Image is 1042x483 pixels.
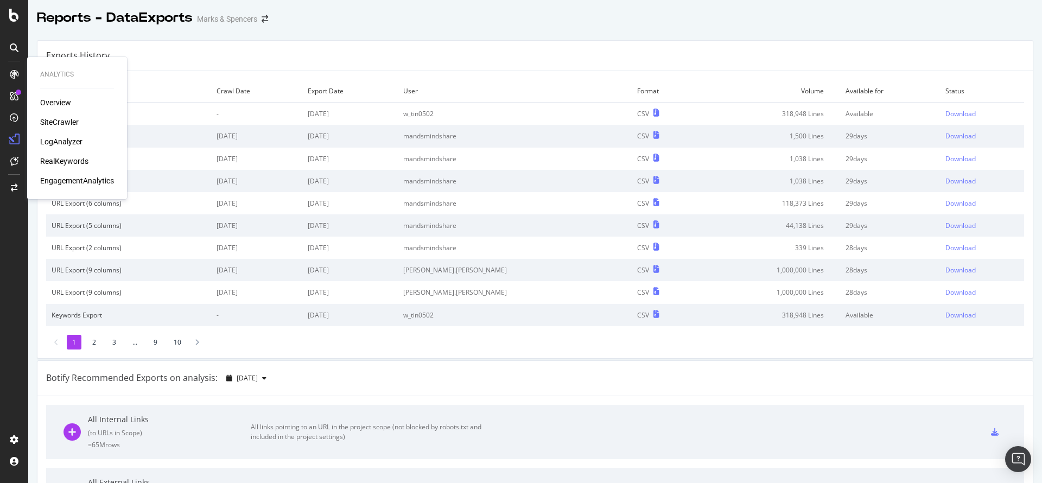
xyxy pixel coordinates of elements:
td: Status [940,80,1024,103]
td: [DATE] [302,148,398,170]
td: [PERSON_NAME].[PERSON_NAME] [398,281,632,303]
td: Export Date [302,80,398,103]
div: = 65M rows [88,440,251,449]
a: Download [945,131,1019,141]
div: Analytics [40,70,114,79]
span: 2025 Aug. 16th [237,373,258,383]
td: - [211,103,302,125]
div: URL Export (5 columns) [52,221,206,230]
td: User [398,80,632,103]
td: Format [632,80,700,103]
a: Download [945,265,1019,275]
div: Download [945,288,976,297]
a: Download [945,199,1019,208]
td: 339 Lines [699,237,840,259]
td: 318,948 Lines [699,103,840,125]
li: 9 [148,335,163,349]
a: Download [945,288,1019,297]
div: CSV [637,154,649,163]
div: URL Export (1 column) [52,154,206,163]
div: Download [945,243,976,252]
div: CSV [637,109,649,118]
td: [DATE] [211,148,302,170]
td: 28 days [840,237,940,259]
div: URL Export (9 columns) [52,288,206,297]
td: 1,500 Lines [699,125,840,147]
div: Download [945,265,976,275]
div: CSV [637,310,649,320]
td: 1,038 Lines [699,148,840,170]
div: Download [945,154,976,163]
td: 318,948 Lines [699,304,840,326]
td: Volume [699,80,840,103]
td: [DATE] [302,103,398,125]
li: 3 [107,335,122,349]
td: mandsmindshare [398,214,632,237]
a: RealKeywords [40,156,88,167]
td: [DATE] [211,281,302,303]
li: 2 [87,335,101,349]
button: [DATE] [222,370,271,387]
td: 29 days [840,125,940,147]
td: [DATE] [211,192,302,214]
div: CSV [637,176,649,186]
div: CSV [637,265,649,275]
td: mandsmindshare [398,170,632,192]
td: 1,000,000 Lines [699,281,840,303]
a: SiteCrawler [40,117,79,128]
td: [DATE] [302,192,398,214]
li: 10 [168,335,187,349]
div: CSV [637,131,649,141]
td: 28 days [840,281,940,303]
td: [DATE] [302,214,398,237]
div: URL Export (2 columns) [52,243,206,252]
td: - [211,304,302,326]
div: CSV [637,243,649,252]
div: CSV [637,288,649,297]
div: CSV [637,199,649,208]
td: [DATE] [302,170,398,192]
td: [DATE] [211,170,302,192]
li: ... [127,335,143,349]
div: Download [945,221,976,230]
td: Crawl Date [211,80,302,103]
div: Keywords Export [52,310,206,320]
div: Download [945,199,976,208]
td: 1,000,000 Lines [699,259,840,281]
td: mandsmindshare [398,148,632,170]
td: Export Type [46,80,211,103]
td: [DATE] [302,281,398,303]
div: Keywords Export [52,109,206,118]
div: Available [846,310,935,320]
td: 29 days [840,170,940,192]
li: 1 [67,335,81,349]
td: [DATE] [211,214,302,237]
div: URL Export (9 columns) [52,265,206,275]
a: LogAnalyzer [40,136,82,147]
td: w_tin0502 [398,304,632,326]
div: arrow-right-arrow-left [262,15,268,23]
td: [DATE] [302,304,398,326]
td: [DATE] [211,237,302,259]
div: CSV [637,221,649,230]
div: Download [945,310,976,320]
td: 1,038 Lines [699,170,840,192]
td: [DATE] [211,259,302,281]
a: Overview [40,97,71,108]
div: Download [945,131,976,141]
a: EngagementAnalytics [40,175,114,186]
a: Download [945,176,1019,186]
td: 118,373 Lines [699,192,840,214]
div: Available [846,109,935,118]
div: csv-export [991,428,999,436]
td: 29 days [840,192,940,214]
div: Reports - DataExports [37,9,193,27]
div: Marks & Spencers [197,14,257,24]
div: URL Export (6 columns) [52,199,206,208]
div: Botify Recommended Exports on analysis: [46,372,218,384]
